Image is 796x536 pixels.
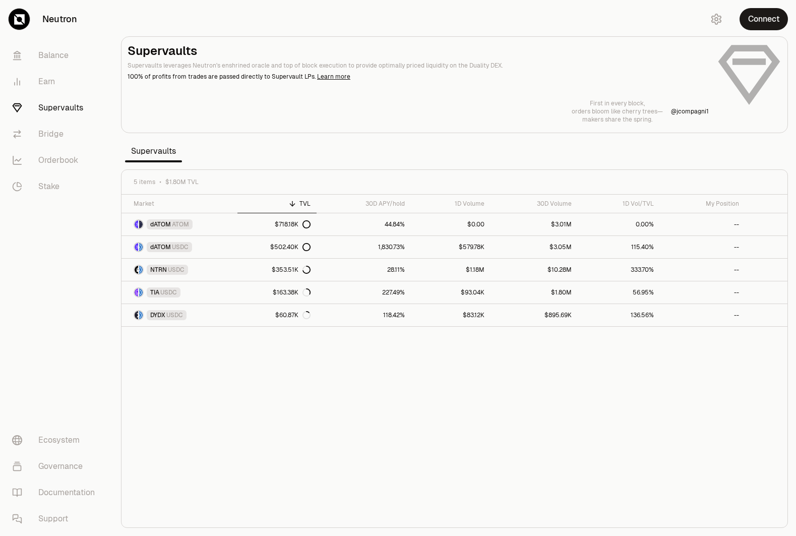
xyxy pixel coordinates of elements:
a: 44.84% [317,213,411,235]
a: Supervaults [4,95,109,121]
a: Ecosystem [4,427,109,453]
a: $3.01M [491,213,578,235]
img: USDC Logo [139,311,143,319]
button: Connect [740,8,788,30]
a: -- [660,259,745,281]
a: 0.00% [578,213,660,235]
a: $895.69K [491,304,578,326]
span: dATOM [150,220,171,228]
span: $1.80M TVL [165,178,199,186]
a: NTRN LogoUSDC LogoNTRNUSDC [121,259,237,281]
a: 136.56% [578,304,660,326]
a: 56.95% [578,281,660,304]
a: DYDX LogoUSDC LogoDYDXUSDC [121,304,237,326]
span: 5 items [134,178,155,186]
a: 1,830.73% [317,236,411,258]
span: USDC [166,311,183,319]
div: $718.18K [275,220,311,228]
a: $579.78K [411,236,491,258]
p: @ jcompagni1 [671,107,709,115]
a: $10.28M [491,259,578,281]
span: USDC [172,243,189,251]
p: makers share the spring. [572,115,663,124]
p: First in every block, [572,99,663,107]
a: Bridge [4,121,109,147]
a: Learn more [317,73,350,81]
span: dATOM [150,243,171,251]
a: 28.11% [317,259,411,281]
img: USDC Logo [139,243,143,251]
div: 1D Volume [417,200,484,208]
span: ATOM [172,220,189,228]
div: TVL [243,200,311,208]
a: Orderbook [4,147,109,173]
img: USDC Logo [139,288,143,296]
img: TIA Logo [135,288,138,296]
img: dATOM Logo [135,243,138,251]
a: Earn [4,69,109,95]
a: $1.80M [491,281,578,304]
a: Stake [4,173,109,200]
a: Support [4,506,109,532]
span: USDC [160,288,177,296]
a: First in every block,orders bloom like cherry trees—makers share the spring. [572,99,663,124]
span: Supervaults [125,141,182,161]
a: -- [660,213,745,235]
p: 100% of profits from trades are passed directly to Supervault LPs. [128,72,709,81]
a: $93.04K [411,281,491,304]
a: Documentation [4,480,109,506]
h2: Supervaults [128,43,709,59]
div: 30D Volume [497,200,572,208]
img: DYDX Logo [135,311,138,319]
a: $3.05M [491,236,578,258]
a: $1.18M [411,259,491,281]
a: $163.38K [237,281,317,304]
div: My Position [666,200,739,208]
p: Supervaults leverages Neutron's enshrined oracle and top of block execution to provide optimally ... [128,61,709,70]
span: NTRN [150,266,167,274]
div: Market [134,200,231,208]
div: 1D Vol/TVL [584,200,654,208]
a: $83.12K [411,304,491,326]
a: Governance [4,453,109,480]
img: NTRN Logo [135,266,138,274]
img: ATOM Logo [139,220,143,228]
a: 333.70% [578,259,660,281]
a: -- [660,236,745,258]
p: orders bloom like cherry trees— [572,107,663,115]
a: 115.40% [578,236,660,258]
a: $718.18K [237,213,317,235]
a: 118.42% [317,304,411,326]
a: TIA LogoUSDC LogoTIAUSDC [121,281,237,304]
a: -- [660,281,745,304]
a: 227.49% [317,281,411,304]
div: $163.38K [273,288,311,296]
a: Balance [4,42,109,69]
a: $0.00 [411,213,491,235]
span: TIA [150,288,159,296]
div: $502.40K [270,243,311,251]
div: 30D APY/hold [323,200,405,208]
a: @jcompagni1 [671,107,709,115]
div: $353.51K [272,266,311,274]
span: USDC [168,266,185,274]
a: $353.51K [237,259,317,281]
a: -- [660,304,745,326]
img: dATOM Logo [135,220,138,228]
a: $502.40K [237,236,317,258]
img: USDC Logo [139,266,143,274]
a: dATOM LogoATOM LogodATOMATOM [121,213,237,235]
div: $60.87K [275,311,311,319]
a: dATOM LogoUSDC LogodATOMUSDC [121,236,237,258]
span: DYDX [150,311,165,319]
a: $60.87K [237,304,317,326]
